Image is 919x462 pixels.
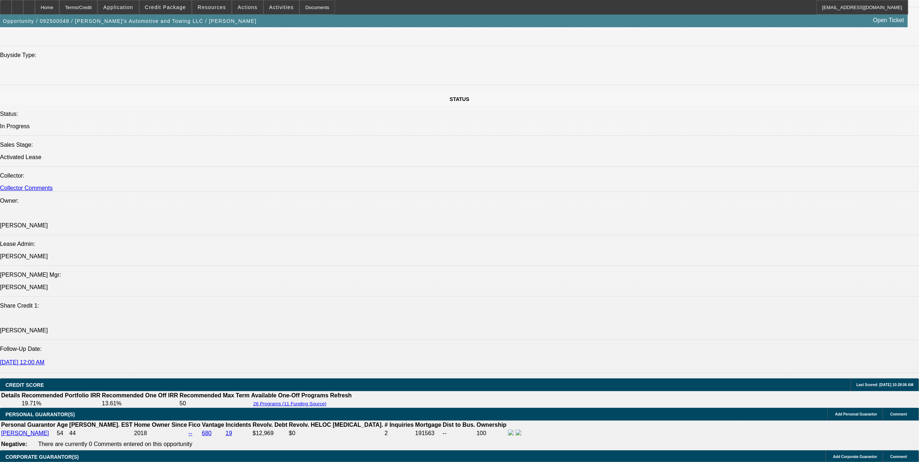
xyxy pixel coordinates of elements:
[3,18,257,24] span: Opportunity / 092500048 / [PERSON_NAME]'s Automotive and Towing LLC / [PERSON_NAME]
[57,422,68,428] b: Age
[232,0,263,14] button: Actions
[101,392,178,399] th: Recommended One Off IRR
[508,430,514,435] img: facebook-icon.png
[5,454,79,460] span: CORPORATE GUARANTOR(S)
[226,422,251,428] b: Incidents
[69,429,133,437] td: 44
[179,400,250,407] td: 50
[140,0,192,14] button: Credit Package
[179,392,250,399] th: Recommended Max Term
[226,430,232,436] a: 19
[145,4,186,10] span: Credit Package
[198,4,226,10] span: Resources
[384,422,414,428] b: # Inquiries
[5,382,44,388] span: CREDIT SCORE
[415,422,442,428] b: Mortgage
[134,430,147,436] span: 2018
[252,429,288,437] td: $12,969
[101,400,178,407] td: 13.61%
[202,430,212,436] a: 680
[835,412,877,416] span: Add Personal Guarantor
[415,429,442,437] td: 191563
[330,392,352,399] th: Refresh
[856,383,914,387] span: Last Scored: [DATE] 10:28:06 AM
[192,0,231,14] button: Resources
[134,422,187,428] b: Home Owner Since
[890,455,907,459] span: Comment
[516,430,521,435] img: linkedin-icon.png
[21,400,101,407] td: 19.71%
[56,429,68,437] td: 54
[890,412,907,416] span: Comment
[251,392,329,399] th: Available One-Off Programs
[450,96,469,102] span: STATUS
[269,4,294,10] span: Activities
[5,412,75,417] span: PERSONAL GUARANTOR(S)
[870,14,907,27] a: Open Ticket
[189,430,193,436] a: --
[38,441,192,447] span: There are currently 0 Comments entered on this opportunity
[1,441,27,447] b: Negative:
[21,392,101,399] th: Recommended Portfolio IRR
[98,0,138,14] button: Application
[384,429,414,437] td: 2
[202,422,224,428] b: Vantage
[1,392,20,399] th: Details
[103,4,133,10] span: Application
[443,422,475,428] b: Dist to Bus.
[1,422,55,428] b: Personal Guarantor
[264,0,299,14] button: Activities
[238,4,258,10] span: Actions
[251,401,329,407] button: 26 Programs (11 Funding Source)
[476,429,507,437] td: 100
[253,422,287,428] b: Revolv. Debt
[69,422,133,428] b: [PERSON_NAME]. EST
[289,429,384,437] td: $0
[833,455,877,459] span: Add Corporate Guarantor
[189,422,201,428] b: Fico
[1,430,49,436] a: [PERSON_NAME]
[476,422,507,428] b: Ownership
[289,422,383,428] b: Revolv. HELOC [MEDICAL_DATA].
[443,429,476,437] td: --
